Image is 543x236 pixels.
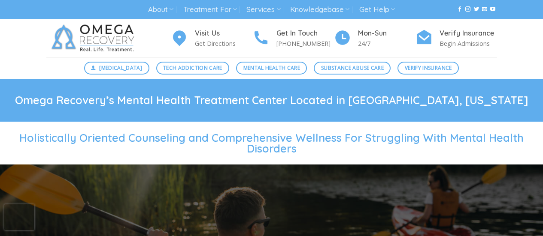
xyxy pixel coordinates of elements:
[440,39,497,48] p: Begin Admissions
[416,28,497,49] a: Verify Insurance Begin Admissions
[490,6,495,12] a: Follow on YouTube
[276,28,334,39] h4: Get In Touch
[359,2,395,18] a: Get Help
[171,28,252,49] a: Visit Us Get Directions
[482,6,487,12] a: Send us an email
[163,64,222,72] span: Tech Addiction Care
[474,6,479,12] a: Follow on Twitter
[4,204,34,230] iframe: reCAPTCHA
[246,2,280,18] a: Services
[457,6,462,12] a: Follow on Facebook
[84,62,149,75] a: [MEDICAL_DATA]
[156,62,230,75] a: Tech Addiction Care
[314,62,391,75] a: Substance Abuse Care
[46,19,143,57] img: Omega Recovery
[440,28,497,39] h4: Verify Insurance
[148,2,173,18] a: About
[290,2,349,18] a: Knowledgebase
[276,39,334,48] p: [PHONE_NUMBER]
[195,39,252,48] p: Get Directions
[236,62,307,75] a: Mental Health Care
[321,64,384,72] span: Substance Abuse Care
[465,6,470,12] a: Follow on Instagram
[19,131,524,155] span: Holistically Oriented Counseling and Comprehensive Wellness For Struggling With Mental Health Dis...
[183,2,237,18] a: Treatment For
[99,64,142,72] span: [MEDICAL_DATA]
[405,64,452,72] span: Verify Insurance
[358,28,416,39] h4: Mon-Sun
[358,39,416,48] p: 24/7
[195,28,252,39] h4: Visit Us
[397,62,459,75] a: Verify Insurance
[243,64,300,72] span: Mental Health Care
[252,28,334,49] a: Get In Touch [PHONE_NUMBER]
